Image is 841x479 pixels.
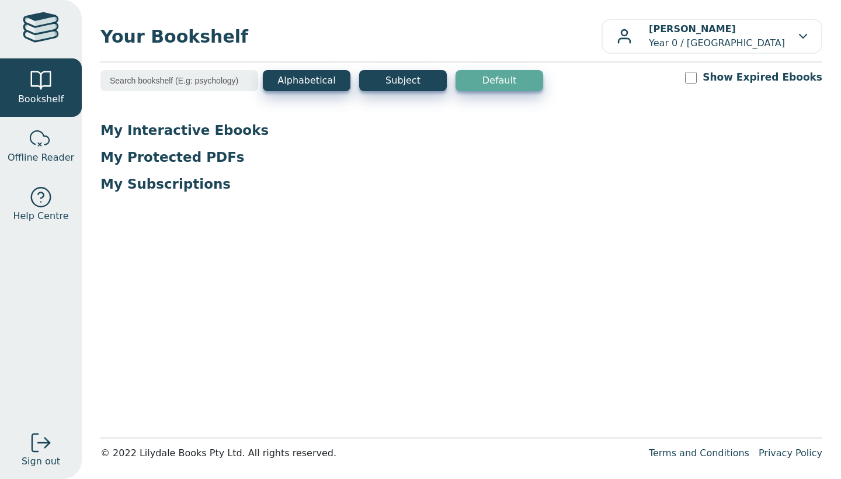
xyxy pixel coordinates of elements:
span: Help Centre [13,209,68,223]
label: Show Expired Ebooks [703,70,822,85]
p: My Protected PDFs [100,148,822,166]
p: My Subscriptions [100,175,822,193]
button: Default [456,70,543,91]
button: Subject [359,70,447,91]
a: Terms and Conditions [649,447,749,459]
span: Offline Reader [8,151,74,165]
input: Search bookshelf (E.g: psychology) [100,70,258,91]
div: © 2022 Lilydale Books Pty Ltd. All rights reserved. [100,446,640,460]
p: My Interactive Ebooks [100,122,822,139]
p: Year 0 / [GEOGRAPHIC_DATA] [649,22,785,50]
a: Privacy Policy [759,447,822,459]
span: Your Bookshelf [100,23,602,50]
button: Alphabetical [263,70,350,91]
span: Bookshelf [18,92,64,106]
button: [PERSON_NAME]Year 0 / [GEOGRAPHIC_DATA] [602,19,822,54]
span: Sign out [22,454,60,468]
b: [PERSON_NAME] [649,23,736,34]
